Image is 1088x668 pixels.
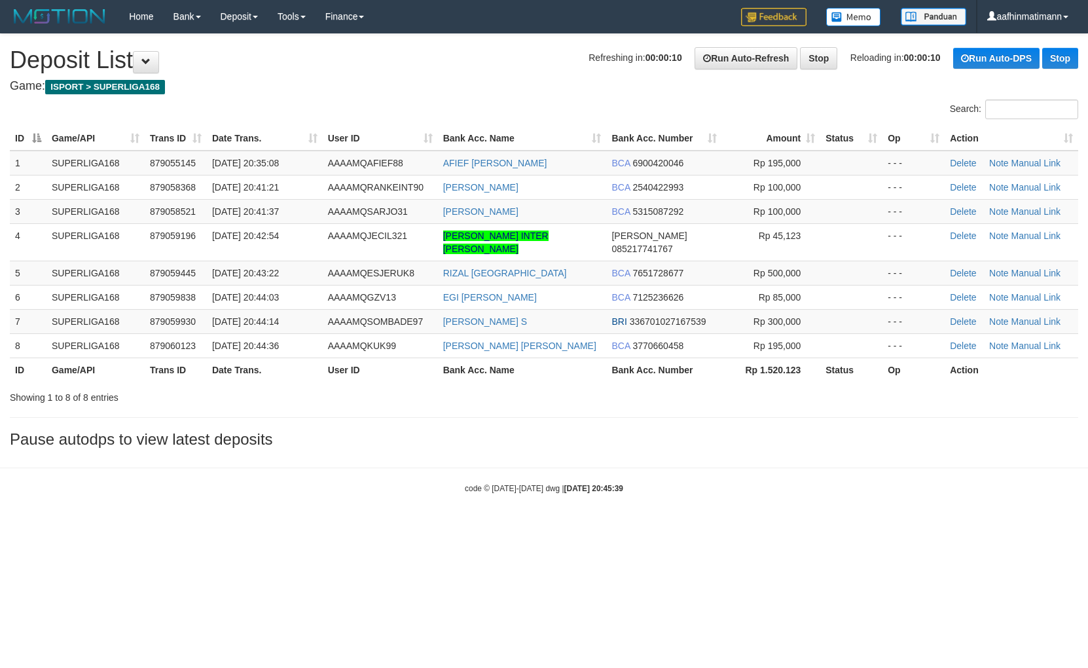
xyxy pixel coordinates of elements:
[632,158,683,168] span: Copy 6900420046 to clipboard
[950,206,976,217] a: Delete
[1011,268,1061,278] a: Manual Link
[882,175,945,199] td: - - -
[10,80,1078,93] h4: Game:
[438,126,607,151] th: Bank Acc. Name: activate to sort column ascending
[1011,316,1061,327] a: Manual Link
[759,292,801,303] span: Rp 85,000
[632,341,683,351] span: Copy 3770660458 to clipboard
[1011,292,1061,303] a: Manual Link
[212,231,279,241] span: [DATE] 20:42:54
[46,333,145,358] td: SUPERLIGA168
[46,223,145,261] td: SUPERLIGA168
[753,206,801,217] span: Rp 100,000
[759,231,801,241] span: Rp 45,123
[953,48,1040,69] a: Run Auto-DPS
[632,182,683,193] span: Copy 2540422993 to clipboard
[611,341,630,351] span: BCA
[989,268,1009,278] a: Note
[10,386,444,404] div: Showing 1 to 8 of 8 entries
[753,268,801,278] span: Rp 500,000
[753,316,801,327] span: Rp 300,000
[443,206,518,217] a: [PERSON_NAME]
[328,292,396,303] span: AAAAMQGZV13
[145,358,207,382] th: Trans ID
[10,199,46,223] td: 3
[207,358,323,382] th: Date Trans.
[10,358,46,382] th: ID
[10,223,46,261] td: 4
[901,8,966,26] img: panduan.png
[632,268,683,278] span: Copy 7651728677 to clipboard
[10,175,46,199] td: 2
[10,309,46,333] td: 7
[328,182,424,193] span: AAAAMQRANKEINT90
[882,285,945,309] td: - - -
[611,231,687,241] span: [PERSON_NAME]
[611,292,630,303] span: BCA
[10,126,46,151] th: ID: activate to sort column descending
[611,206,630,217] span: BCA
[10,47,1078,73] h1: Deposit List
[882,261,945,285] td: - - -
[212,182,279,193] span: [DATE] 20:41:21
[323,358,438,382] th: User ID
[753,341,801,351] span: Rp 195,000
[722,126,820,151] th: Amount: activate to sort column ascending
[212,158,279,168] span: [DATE] 20:35:08
[150,158,196,168] span: 879055145
[46,126,145,151] th: Game/API: activate to sort column ascending
[150,341,196,351] span: 879060123
[989,292,1009,303] a: Note
[904,52,941,63] strong: 00:00:10
[46,285,145,309] td: SUPERLIGA168
[46,199,145,223] td: SUPERLIGA168
[611,158,630,168] span: BCA
[630,316,706,327] span: Copy 336701027167539 to clipboard
[328,158,403,168] span: AAAAMQAFIEF88
[10,431,1078,448] h3: Pause autodps to view latest deposits
[207,126,323,151] th: Date Trans.: activate to sort column ascending
[443,182,518,193] a: [PERSON_NAME]
[150,316,196,327] span: 879059930
[323,126,438,151] th: User ID: activate to sort column ascending
[850,52,941,63] span: Reloading in:
[1011,182,1061,193] a: Manual Link
[950,100,1078,119] label: Search:
[950,231,976,241] a: Delete
[212,341,279,351] span: [DATE] 20:44:36
[46,309,145,333] td: SUPERLIGA168
[820,358,882,382] th: Status
[46,261,145,285] td: SUPERLIGA168
[10,151,46,176] td: 1
[438,358,607,382] th: Bank Acc. Name
[150,231,196,241] span: 879059196
[212,292,279,303] span: [DATE] 20:44:03
[950,182,976,193] a: Delete
[741,8,807,26] img: Feedback.jpg
[989,206,1009,217] a: Note
[950,268,976,278] a: Delete
[1042,48,1078,69] a: Stop
[882,126,945,151] th: Op: activate to sort column ascending
[950,341,976,351] a: Delete
[150,268,196,278] span: 879059445
[632,206,683,217] span: Copy 5315087292 to clipboard
[328,231,407,241] span: AAAAMQJECIL321
[950,316,976,327] a: Delete
[145,126,207,151] th: Trans ID: activate to sort column ascending
[882,358,945,382] th: Op
[950,292,976,303] a: Delete
[443,268,567,278] a: RIZAL [GEOGRAPHIC_DATA]
[1011,231,1061,241] a: Manual Link
[611,182,630,193] span: BCA
[10,7,109,26] img: MOTION_logo.png
[645,52,682,63] strong: 00:00:10
[150,182,196,193] span: 879058368
[826,8,881,26] img: Button%20Memo.svg
[1011,341,1061,351] a: Manual Link
[1011,158,1061,168] a: Manual Link
[443,231,549,254] a: [PERSON_NAME] INTER [PERSON_NAME]
[611,316,626,327] span: BRI
[882,309,945,333] td: - - -
[328,206,408,217] span: AAAAMQSARJO31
